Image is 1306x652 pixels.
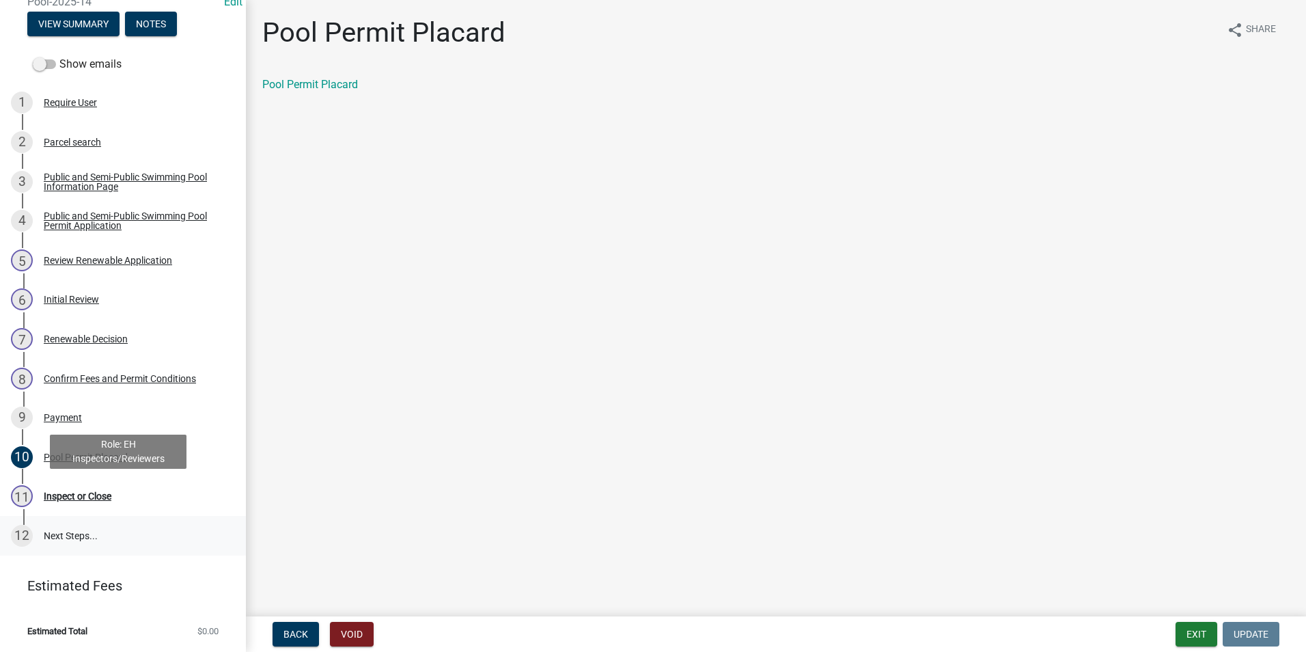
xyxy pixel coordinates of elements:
[283,629,308,640] span: Back
[50,435,186,469] div: Role: EH Inspectors/Reviewers
[33,56,122,72] label: Show emails
[11,446,33,468] div: 10
[262,78,358,91] a: Pool Permit Placard
[11,368,33,390] div: 8
[11,210,33,232] div: 4
[1223,622,1279,647] button: Update
[27,12,120,36] button: View Summary
[11,171,33,193] div: 3
[27,627,87,636] span: Estimated Total
[273,622,319,647] button: Back
[11,92,33,113] div: 1
[44,334,128,344] div: Renewable Decision
[11,328,33,350] div: 7
[11,249,33,271] div: 5
[1216,16,1287,43] button: shareShare
[11,485,33,507] div: 11
[11,131,33,153] div: 2
[11,525,33,547] div: 12
[44,172,224,191] div: Public and Semi-Public Swimming Pool Information Page
[197,627,219,636] span: $0.00
[1246,22,1276,38] span: Share
[44,413,82,422] div: Payment
[27,19,120,30] wm-modal-confirm: Summary
[44,491,111,501] div: Inspect or Close
[44,137,101,147] div: Parcel search
[125,19,177,30] wm-modal-confirm: Notes
[44,256,172,265] div: Review Renewable Application
[44,211,224,230] div: Public and Semi-Public Swimming Pool Permit Application
[44,98,97,107] div: Require User
[1234,629,1268,640] span: Update
[1227,22,1243,38] i: share
[11,572,224,599] a: Estimated Fees
[44,295,99,304] div: Initial Review
[44,374,196,383] div: Confirm Fees and Permit Conditions
[125,12,177,36] button: Notes
[330,622,374,647] button: Void
[44,452,128,462] div: Pool Permit Placard
[262,16,505,49] h1: Pool Permit Placard
[1176,622,1217,647] button: Exit
[11,407,33,429] div: 9
[11,288,33,310] div: 6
